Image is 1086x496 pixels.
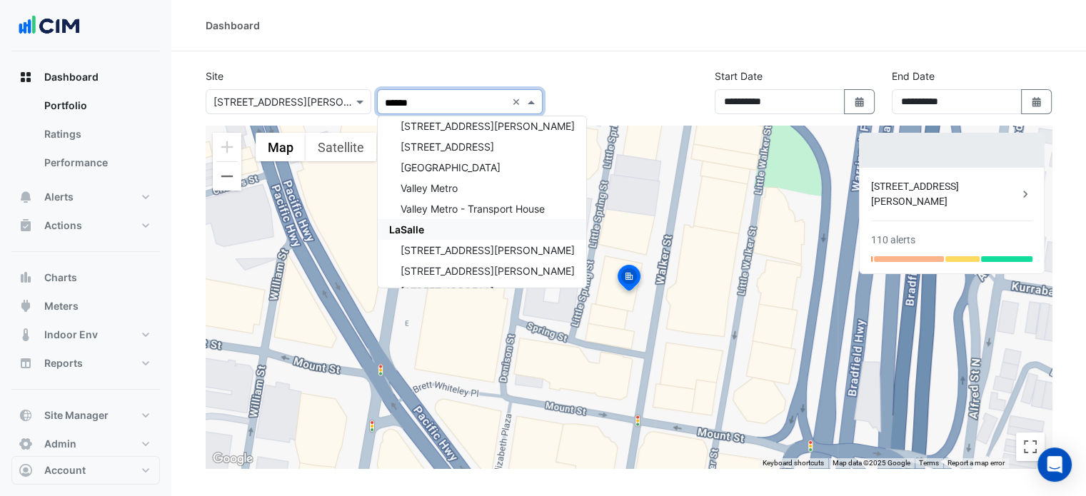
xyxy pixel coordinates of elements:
img: site-pin-selected.svg [613,263,645,297]
button: Charts [11,263,160,292]
span: Admin [44,437,76,451]
div: Dashboard [206,18,260,33]
label: Start Date [715,69,763,83]
img: Google [209,450,256,468]
button: Reports [11,349,160,378]
a: Terms [919,459,939,467]
a: Performance [33,148,160,177]
app-icon: Actions [19,218,33,233]
a: Open this area in Google Maps (opens a new window) [209,450,256,468]
span: Indoor Env [44,328,98,342]
ng-dropdown-panel: Options list [377,116,587,288]
button: Zoom in [213,133,241,161]
span: [STREET_ADDRESS] [401,285,494,298]
span: Charts [44,270,77,285]
span: [STREET_ADDRESS][PERSON_NAME] [401,265,575,277]
button: Show street map [256,133,306,161]
fa-icon: Select Date [1030,96,1043,108]
span: [GEOGRAPHIC_DATA] [401,161,501,173]
span: [STREET_ADDRESS] [401,141,494,153]
button: Indoor Env [11,320,160,349]
span: Account [44,463,86,477]
button: Actions [11,211,160,240]
app-icon: Indoor Env [19,328,33,342]
div: Dashboard [11,91,160,183]
span: Valley Metro [401,182,458,194]
fa-icon: Select Date [853,96,866,108]
button: Meters [11,292,160,320]
span: Alerts [44,190,74,204]
button: Account [11,456,160,485]
span: Site Manager [44,408,109,422]
span: Reports [44,356,83,370]
a: Ratings [33,120,160,148]
span: Clear [512,94,524,109]
div: Open Intercom Messenger [1037,447,1072,482]
app-icon: Meters [19,299,33,313]
button: Dashboard [11,63,160,91]
app-icon: Admin [19,437,33,451]
app-icon: Dashboard [19,70,33,84]
span: Map data ©2025 Google [833,459,910,467]
a: Portfolio [33,91,160,120]
app-icon: Reports [19,356,33,370]
button: Zoom out [213,162,241,191]
app-icon: Site Manager [19,408,33,422]
button: Site Manager [11,401,160,430]
span: Dashboard [44,70,99,84]
label: Site [206,69,223,83]
button: Alerts [11,183,160,211]
div: [STREET_ADDRESS][PERSON_NAME] [871,179,1018,209]
span: Valley Metro - Transport House [401,203,545,215]
span: [STREET_ADDRESS][PERSON_NAME] [401,244,575,256]
a: Report a map error [947,459,1005,467]
button: Toggle fullscreen view [1016,432,1045,461]
span: Meters [44,299,79,313]
button: Keyboard shortcuts [763,458,824,468]
button: Admin [11,430,160,458]
img: Company Logo [17,11,81,40]
app-icon: Alerts [19,190,33,204]
div: 110 alerts [871,233,915,248]
span: LaSalle [389,223,424,236]
span: [STREET_ADDRESS][PERSON_NAME] [401,120,575,132]
button: Show satellite imagery [306,133,376,161]
span: Actions [44,218,82,233]
app-icon: Charts [19,270,33,285]
label: End Date [892,69,935,83]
